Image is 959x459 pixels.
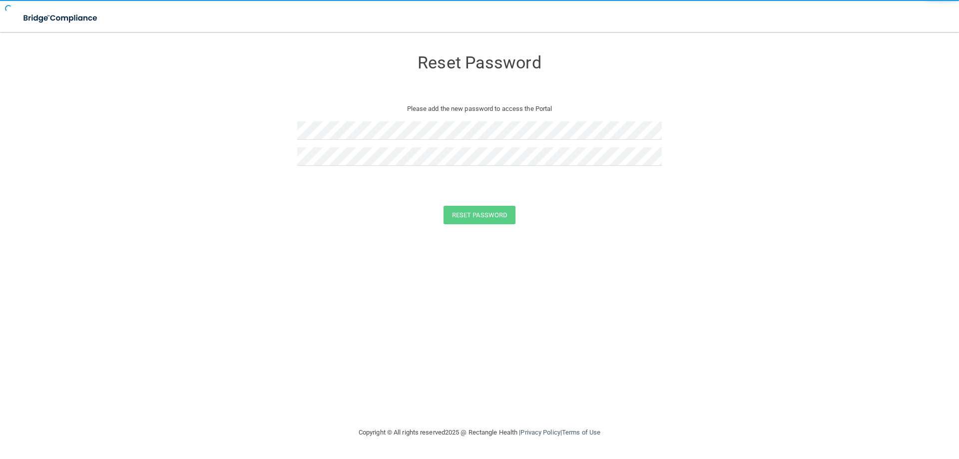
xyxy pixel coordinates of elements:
a: Privacy Policy [520,429,560,436]
a: Terms of Use [562,429,600,436]
div: Copyright © All rights reserved 2025 @ Rectangle Health | | [297,417,662,449]
p: Please add the new password to access the Portal [305,103,654,115]
h3: Reset Password [297,53,662,72]
img: bridge_compliance_login_screen.278c3ca4.svg [15,8,107,28]
button: Reset Password [444,206,515,224]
